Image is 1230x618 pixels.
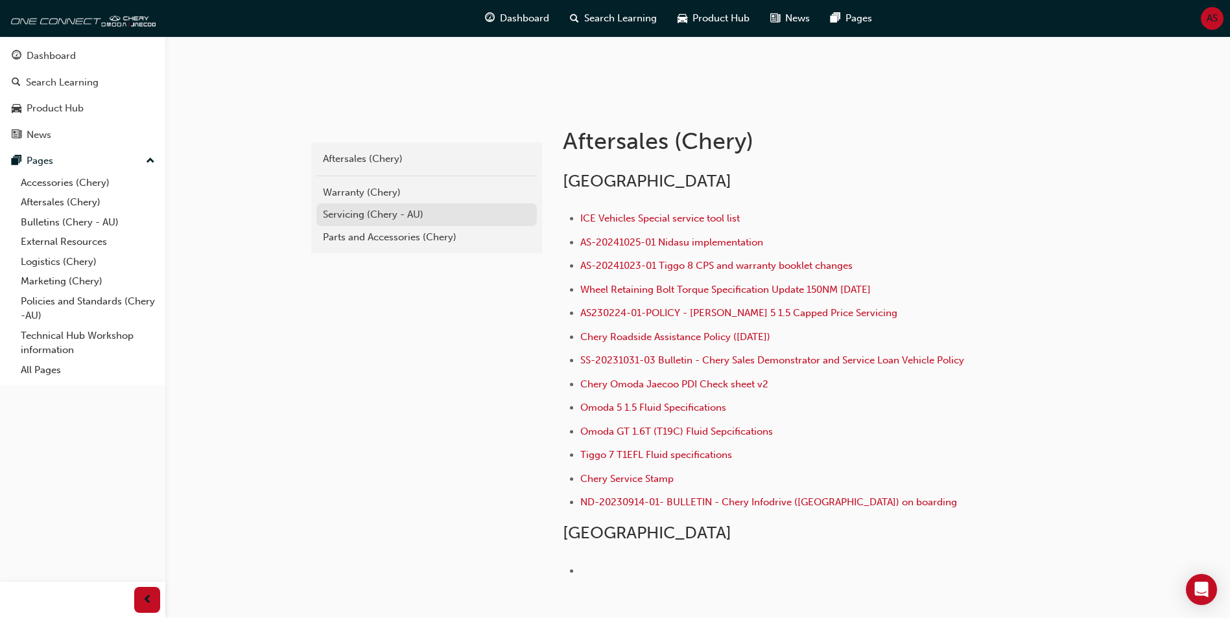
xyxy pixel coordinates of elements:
span: news-icon [770,10,780,27]
span: AS [1207,11,1218,26]
a: Wheel Retaining Bolt Torque Specification Update 150NM [DATE] [580,284,871,295]
button: Pages [5,149,160,173]
div: Search Learning [26,75,99,90]
span: guage-icon [485,10,495,27]
div: Servicing (Chery - AU) [323,207,530,222]
span: search-icon [12,77,21,89]
a: Technical Hub Workshop information [16,326,160,360]
span: pages-icon [831,10,840,27]
a: ICE Vehicles Special service tool list [580,212,740,224]
h1: Aftersales (Chery) [563,127,988,155]
button: DashboardSearch LearningProduct HubNews [5,41,160,149]
a: Product Hub [5,97,160,120]
a: All Pages [16,360,160,380]
a: Omoda 5 1.5 Fluid Specifications [580,402,726,413]
a: Aftersales (Chery) [316,148,537,170]
a: Chery Omoda Jaecoo PDI Check sheet v2 [580,378,768,390]
div: News [27,128,51,143]
span: pages-icon [12,155,21,167]
a: car-iconProduct Hub [667,5,760,32]
a: Chery Roadside Assistance Policy ([DATE]) [580,331,770,343]
a: search-iconSearch Learning [560,5,667,32]
span: car-icon [678,10,687,27]
span: up-icon [146,153,155,170]
a: Tiggo 7 T1EFL Fluid specifications [580,449,732,461]
span: guage-icon [12,51,21,62]
div: Product Hub [27,101,84,116]
a: pages-iconPages [820,5,882,32]
div: Aftersales (Chery) [323,152,530,166]
span: news-icon [12,130,21,141]
a: Policies and Standards (Chery -AU) [16,292,160,326]
a: Accessories (Chery) [16,173,160,193]
span: Pages [846,11,872,26]
a: Servicing (Chery - AU) [316,203,537,226]
a: news-iconNews [760,5,820,32]
span: [GEOGRAPHIC_DATA] [563,171,731,191]
button: AS [1201,7,1224,30]
a: Logistics (Chery) [16,252,160,272]
a: SS-20231031-03 Bulletin - Chery Sales Demonstrator and Service Loan Vehicle Policy [580,354,964,366]
a: Search Learning [5,71,160,95]
a: Omoda GT 1.6T (T19C) Fluid Sepcifications [580,426,773,437]
div: Parts and Accessories (Chery) [323,230,530,245]
a: Chery Service Stamp [580,473,674,485]
a: Warranty (Chery) [316,181,537,204]
a: Dashboard [5,44,160,68]
span: search-icon [570,10,579,27]
a: AS230224-01-POLICY - [PERSON_NAME] 5 1.5 Capped Price Servicing [580,307,897,319]
span: Search Learning [584,11,657,26]
a: News [5,123,160,147]
img: oneconnect [6,5,156,31]
span: [GEOGRAPHIC_DATA] [563,523,731,543]
a: Bulletins (Chery - AU) [16,212,160,233]
a: AS-20241023-01 Tiggo 8 CPS and warranty booklet changes [580,260,853,271]
a: AS-20241025-01 Nidasu implementation [580,236,763,248]
div: Dashboard [27,49,76,63]
a: guage-iconDashboard [475,5,560,32]
div: Pages [27,154,53,168]
div: Open Intercom Messenger [1186,574,1217,605]
span: Dashboard [500,11,549,26]
span: News [785,11,810,26]
span: Product Hub [692,11,750,26]
a: ND-20230914-01- BULLETIN - Chery Infodrive ([GEOGRAPHIC_DATA]) on boarding [580,496,957,508]
span: car-icon [12,103,21,115]
a: Marketing (Chery) [16,271,160,292]
a: External Resources [16,232,160,252]
div: Warranty (Chery) [323,185,530,200]
a: Aftersales (Chery) [16,192,160,212]
span: prev-icon [143,592,152,608]
a: Parts and Accessories (Chery) [316,226,537,249]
